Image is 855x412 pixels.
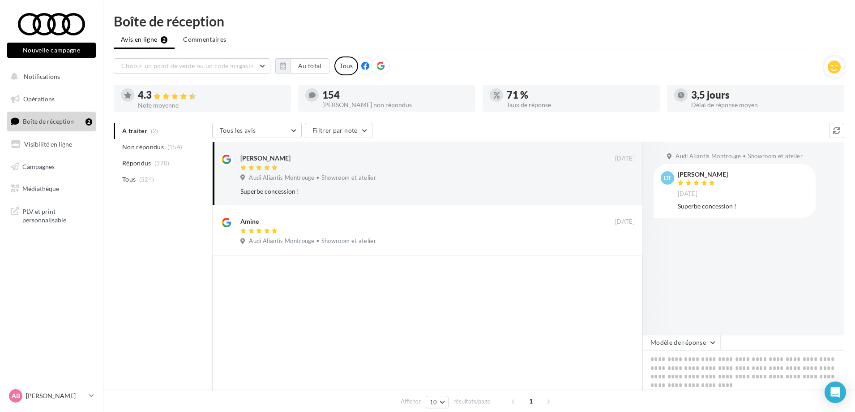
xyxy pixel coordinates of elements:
[220,126,256,134] span: Tous les avis
[26,391,85,400] p: [PERSON_NAME]
[154,160,170,167] span: (370)
[7,43,96,58] button: Nouvelle campagne
[615,218,635,226] span: [DATE]
[322,102,468,108] div: [PERSON_NAME] non répondus
[426,396,449,408] button: 10
[22,185,59,192] span: Médiathèque
[322,90,468,100] div: 154
[430,399,437,406] span: 10
[240,187,577,196] div: Superbe concession !
[507,90,653,100] div: 71 %
[5,157,98,176] a: Campagnes
[305,123,372,138] button: Filtrer par note
[691,90,837,100] div: 3,5 jours
[291,58,329,74] button: Au total
[5,112,98,131] a: Boîte de réception2
[5,179,98,198] a: Médiathèque
[249,174,376,182] span: Audi Aliantis Montrouge • Showroom et atelier
[240,217,259,226] div: Amine
[212,123,302,138] button: Tous les avis
[24,140,72,148] span: Visibilité en ligne
[114,14,844,28] div: Boîte de réception
[643,335,721,350] button: Modèle de réponse
[85,118,92,126] div: 2
[12,391,20,400] span: AB
[5,135,98,154] a: Visibilité en ligne
[5,90,98,108] a: Opérations
[275,58,329,74] button: Au total
[139,176,154,183] span: (524)
[240,154,291,163] div: [PERSON_NAME]
[5,202,98,228] a: PLV et print personnalisable
[249,237,376,245] span: Audi Aliantis Montrouge • Showroom et atelier
[5,67,94,86] button: Notifications
[507,102,653,108] div: Taux de réponse
[122,159,151,168] span: Répondus
[23,117,74,125] span: Boîte de réception
[167,143,183,151] span: (154)
[334,56,358,75] div: Tous
[138,102,284,108] div: Note moyenne
[22,162,55,170] span: Campagnes
[122,175,136,184] span: Tous
[615,155,635,163] span: [DATE]
[22,205,92,225] span: PLV et print personnalisable
[7,387,96,404] a: AB [PERSON_NAME]
[114,58,270,74] button: Choisir un point de vente ou un code magasin
[524,394,538,408] span: 1
[23,95,55,103] span: Opérations
[122,143,164,152] span: Non répondus
[453,397,491,406] span: résultats/page
[138,90,284,100] div: 4.3
[825,382,846,403] div: Open Intercom Messenger
[675,152,803,160] span: Audi Aliantis Montrouge • Showroom et atelier
[664,173,671,182] span: DT
[121,62,254,69] span: Choisir un point de vente ou un code magasin
[183,35,226,44] span: Commentaires
[678,190,697,198] span: [DATE]
[691,102,837,108] div: Délai de réponse moyen
[678,171,728,178] div: [PERSON_NAME]
[24,73,60,80] span: Notifications
[401,397,421,406] span: Afficher
[678,202,808,211] div: Superbe concession !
